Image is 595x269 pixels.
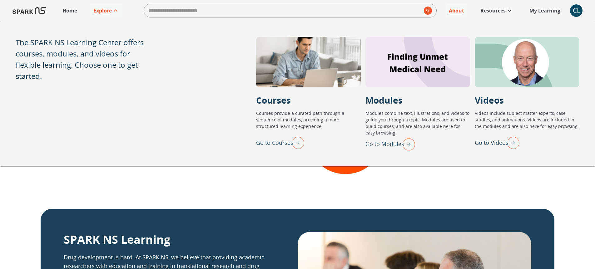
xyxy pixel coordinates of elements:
img: right arrow [399,136,415,152]
p: Go to Courses [256,139,293,147]
button: search [421,4,432,17]
div: Videos [475,37,579,87]
p: The SPARK NS Learning Center offers courses, modules, and videos for flexible learning. Choose on... [16,37,156,82]
p: Modules combine text, illustrations, and videos to guide you through a topic. Modules are used to... [365,110,470,136]
div: Go to Courses [256,134,304,151]
p: Modules [365,94,403,107]
img: right arrow [289,134,304,151]
p: Resources [480,7,506,14]
p: SPARK NS Learning [64,232,170,247]
p: Videos include subject matter experts, case studies, and animations. Videos are included in the m... [475,110,579,134]
p: Courses [256,94,291,107]
p: Go to Modules [365,140,404,148]
div: CL [570,4,583,17]
p: My Learning [529,7,560,14]
p: Courses provide a curated path through a sequence of modules, providing a more structured learnin... [256,110,361,134]
div: Courses [256,37,361,87]
a: Explore [90,4,122,17]
a: Resources [477,4,516,17]
div: Modules [365,37,470,87]
p: Home [62,7,77,14]
p: Videos [475,94,504,107]
p: Explore [93,7,112,14]
a: Home [59,4,80,17]
a: About [446,4,467,17]
p: Go to Videos [475,139,508,147]
img: Logo of SPARK at Stanford [12,3,46,18]
a: My Learning [526,4,564,17]
div: Go to Modules [365,136,415,152]
div: Go to Videos [475,134,519,151]
p: About [449,7,464,14]
button: account of current user [570,4,583,17]
img: right arrow [504,134,519,151]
